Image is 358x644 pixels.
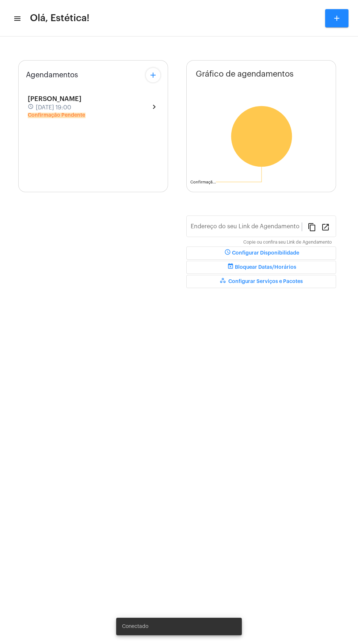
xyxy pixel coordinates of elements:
[226,263,235,272] mat-icon: event_busy
[321,222,330,231] mat-icon: open_in_new
[186,275,336,288] button: Configurar Serviços e Pacotes
[191,225,302,231] input: Link
[223,249,232,257] mat-icon: schedule
[196,70,294,78] span: Gráfico de agendamentos
[149,71,157,79] mat-icon: add
[186,261,336,274] button: Bloquear Datas/Horários
[26,71,78,79] span: Agendamentos
[28,104,34,112] mat-icon: schedule
[122,623,148,630] span: Conectado
[308,222,316,231] mat-icon: content_copy
[226,265,296,270] span: Bloquear Datas/Horários
[190,180,216,185] text: Confirmaçã...
[223,251,299,256] span: Configurar Disponibilidade
[220,279,303,284] span: Configurar Serviços e Pacotes
[36,104,71,111] span: [DATE] 19:00
[150,102,159,111] mat-icon: chevron_right
[332,14,341,23] mat-icon: add
[243,240,332,245] mat-hint: Copie ou confira seu Link de Agendamento
[186,247,336,260] button: Configurar Disponibilidade
[30,12,89,24] span: Olá, Estética!
[28,113,85,118] mat-chip: Confirmação Pendente
[13,14,20,23] mat-icon: sidenav icon
[28,96,81,102] span: [PERSON_NAME]
[220,277,228,286] mat-icon: workspaces_outlined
